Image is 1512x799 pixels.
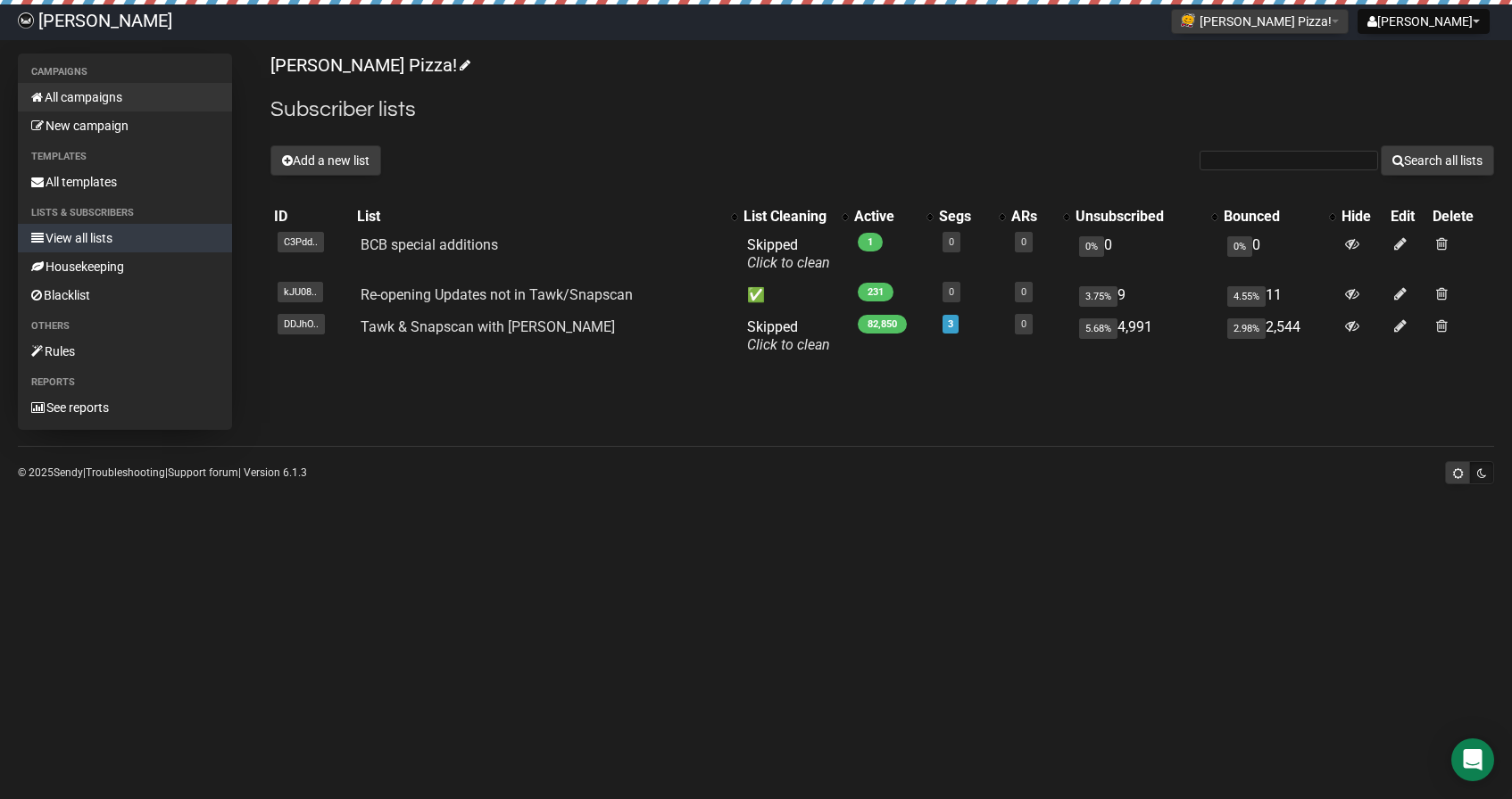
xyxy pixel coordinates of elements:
td: 2,544 [1220,311,1338,361]
div: ID [274,208,350,226]
td: 0 [1072,229,1220,279]
div: Active [854,208,918,226]
button: Search all lists [1381,145,1494,176]
div: Delete [1433,208,1491,226]
th: List Cleaning: No sort applied, activate to apply an ascending sort [740,204,851,229]
button: [PERSON_NAME] [1358,9,1490,34]
span: 0% [1079,236,1104,257]
span: 0% [1227,236,1252,257]
a: All templates [18,168,232,196]
span: 1 [858,233,883,251]
td: ✅ [740,279,851,311]
img: dc36d8507c0247ae7f0eb1302cf93e02 [18,12,34,29]
li: Campaigns [18,62,232,83]
a: See reports [18,393,232,422]
td: 4,991 [1072,311,1220,361]
a: 0 [1021,236,1026,248]
a: All campaigns [18,83,232,111]
a: View all lists [18,224,232,252]
a: Tawk & Snapscan with [PERSON_NAME] [361,318,615,335]
div: Open Intercom Messenger [1451,738,1494,781]
div: List [357,208,722,226]
button: Add a new list [270,145,381,176]
a: 3 [948,318,953,330]
li: Others [18,316,232,337]
th: Edit: No sort applied, sorting is disabled [1387,204,1429,229]
th: Bounced: No sort applied, activate to apply an ascending sort [1220,204,1338,229]
td: 9 [1072,279,1220,311]
li: Lists & subscribers [18,202,232,224]
th: Hide: No sort applied, sorting is disabled [1338,204,1387,229]
span: 3.75% [1079,286,1117,307]
div: Unsubscribed [1076,208,1202,226]
a: Sendy [54,466,83,479]
a: Rules [18,337,232,366]
div: Segs [939,208,990,226]
th: List: No sort applied, activate to apply an ascending sort [353,204,740,229]
span: DDJhO.. [278,314,325,334]
img: 1.gif [1181,13,1195,28]
a: Support forum [168,466,238,479]
a: Click to clean [747,254,830,271]
a: 0 [1021,318,1026,330]
td: 11 [1220,279,1338,311]
a: 0 [1021,286,1026,298]
a: Re-opening Updates not in Tawk/Snapscan [361,286,633,303]
div: ARs [1011,208,1053,226]
a: Blacklist [18,281,232,309]
th: Active: No sort applied, activate to apply an ascending sort [851,204,936,229]
a: BCB special additions [361,236,498,253]
span: 82,850 [858,315,907,334]
a: 0 [949,236,954,248]
p: © 2025 | | | Version 6.1.3 [18,463,307,482]
li: Reports [18,372,232,393]
span: C3Pdd.. [278,232,324,252]
a: [PERSON_NAME] Pizza! [270,54,468,76]
span: 2.98% [1227,318,1266,339]
span: 231 [858,283,893,301]
a: Housekeeping [18,252,232,281]
th: Delete: No sort applied, sorting is disabled [1429,204,1494,229]
li: Templates [18,146,232,168]
td: 0 [1220,229,1338,279]
div: Bounced [1224,208,1320,226]
th: Segs: No sort applied, activate to apply an ascending sort [935,204,1008,229]
th: ARs: No sort applied, activate to apply an ascending sort [1008,204,1071,229]
div: Hide [1342,208,1383,226]
h2: Subscriber lists [270,94,1494,126]
div: List Cleaning [744,208,833,226]
th: ID: No sort applied, sorting is disabled [270,204,353,229]
span: 5.68% [1079,318,1117,339]
span: Skipped [747,236,830,271]
a: 0 [949,286,954,298]
span: 4.55% [1227,286,1266,307]
a: New campaign [18,111,232,140]
button: [PERSON_NAME] Pizza! [1171,9,1349,34]
span: kJU08.. [278,282,323,302]
span: Skipped [747,318,830,353]
a: Click to clean [747,336,830,353]
th: Unsubscribed: No sort applied, activate to apply an ascending sort [1072,204,1220,229]
div: Edit [1391,208,1425,226]
a: Troubleshooting [86,466,165,479]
